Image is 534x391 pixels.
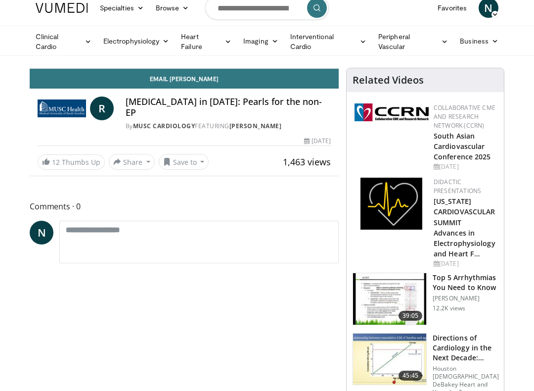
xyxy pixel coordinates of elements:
[126,97,331,118] h4: [MEDICAL_DATA] in [DATE]: Pearls for the non-EP
[97,31,175,51] a: Electrophysiology
[454,31,504,51] a: Business
[304,137,331,146] div: [DATE]
[433,273,498,293] h3: Top 5 Arrhythmias You Need to Know
[433,294,498,302] p: [PERSON_NAME]
[434,162,496,171] div: [DATE]
[372,32,454,51] a: Peripheral Vascular
[353,74,424,86] h4: Related Videos
[30,200,339,213] span: Comments 0
[433,333,499,363] h3: Directions of Cardiology in the Next Decade: [DATE]-[DATE]
[399,311,422,321] span: 39:05
[30,69,339,89] a: Email [PERSON_NAME]
[399,371,422,381] span: 45:45
[353,334,426,385] img: 57e95b82-22fd-4603-be8d-6227f654535b.150x105_q85_crop-smart_upscale.jpg
[434,178,496,195] div: Didactic Presentations
[434,103,495,130] a: Collaborative CME and Research Network (CCRN)
[38,154,105,170] a: 12 Thumbs Up
[434,196,495,258] a: [US_STATE] CARDIOVASCULAR SUMMIT Advances in Electrophysiology and Heart F…
[434,259,496,268] div: [DATE]
[237,31,284,51] a: Imaging
[30,32,97,51] a: Clinical Cardio
[284,32,372,51] a: Interventional Cardio
[175,32,237,51] a: Heart Failure
[433,304,465,312] p: 12.2K views
[434,131,491,161] a: South Asian Cardiovascular Conference 2025
[36,3,88,13] img: VuMedi Logo
[133,122,195,130] a: MUSC Cardiology
[109,154,155,170] button: Share
[360,178,422,230] img: 1860aa7a-ba06-47e3-81a4-3dc728c2b4cf.png.150x105_q85_autocrop_double_scale_upscale_version-0.2.png
[38,97,86,120] img: MUSC Cardiology
[90,97,114,120] a: R
[159,154,209,170] button: Save to
[30,221,53,244] a: N
[355,103,429,121] img: a04ee3ba-8487-4636-b0fb-5e8d268f3737.png.150x105_q85_autocrop_double_scale_upscale_version-0.2.png
[126,122,331,131] div: By FEATURING
[52,157,60,167] span: 12
[283,156,331,168] span: 1,463 views
[353,273,498,325] a: 39:05 Top 5 Arrhythmias You Need to Know [PERSON_NAME] 12.2K views
[229,122,282,130] a: [PERSON_NAME]
[353,273,426,325] img: e6be7ba5-423f-4f4d-9fbf-6050eac7a348.150x105_q85_crop-smart_upscale.jpg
